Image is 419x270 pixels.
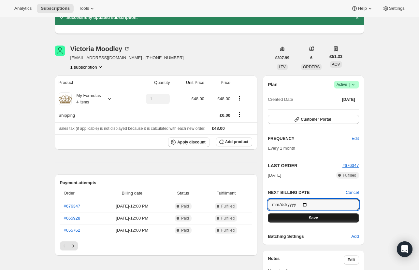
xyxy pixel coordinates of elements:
[268,162,342,169] h2: LAST ORDER
[79,6,89,11] span: Tools
[220,113,230,118] span: £0.00
[306,53,316,62] button: 6
[55,46,65,56] span: Victoria Moodley
[102,215,163,222] span: [DATE] · 12:00 PM
[177,140,206,145] span: Apply discount
[309,215,318,221] span: Save
[212,126,225,131] span: £48.00
[66,14,138,21] h2: Successfully updated subscription.
[70,46,130,52] div: Victoria Moodley
[168,137,209,147] button: Apply discount
[55,108,129,122] th: Shipping
[279,65,286,69] span: LTV
[275,55,289,61] span: £307.99
[204,190,248,196] span: Fulfillment
[166,190,200,196] span: Status
[77,100,89,104] small: 4 items
[64,228,80,233] a: #655762
[129,75,172,90] th: Quantity
[217,96,230,101] span: £48.00
[268,146,295,151] span: Every 1 month
[348,257,355,263] span: Edit
[191,96,204,101] span: £48.00
[102,190,163,196] span: Billing date
[181,204,189,209] span: Paid
[41,6,70,11] span: Subscriptions
[64,216,80,221] a: #665928
[70,64,104,70] button: Product actions
[379,4,409,13] button: Settings
[60,241,253,250] nav: Pagination
[221,204,235,209] span: Fulfilled
[342,163,359,168] a: #676347
[344,255,359,264] button: Edit
[332,62,340,67] span: AOV
[10,4,36,13] button: Analytics
[342,97,355,102] span: [DATE]
[221,216,235,221] span: Fulfilled
[72,92,101,105] div: My Formulas
[303,65,320,69] span: ORDERS
[347,4,377,13] button: Help
[221,228,235,233] span: Fulfilled
[181,228,189,233] span: Paid
[225,139,248,144] span: Add product
[271,53,293,62] button: £307.99
[329,53,342,60] span: £51.33
[60,180,253,186] h2: Payment attempts
[14,6,32,11] span: Analytics
[268,213,359,223] button: Save
[343,173,356,178] span: Fulfilled
[397,241,412,257] div: Open Intercom Messenger
[347,231,363,242] button: Add
[268,255,344,264] h3: Notes
[349,82,350,87] span: |
[216,137,252,146] button: Add product
[348,133,363,144] button: Edit
[351,233,359,240] span: Add
[55,75,129,90] th: Product
[338,95,359,104] button: [DATE]
[206,75,232,90] th: Price
[234,111,245,118] button: Shipping actions
[60,186,100,200] th: Order
[301,117,331,122] span: Customer Portal
[75,4,99,13] button: Tools
[102,203,163,209] span: [DATE] · 12:00 PM
[102,227,163,234] span: [DATE] · 12:00 PM
[268,115,359,124] button: Customer Portal
[70,55,184,61] span: [EMAIL_ADDRESS][DOMAIN_NAME] · [PHONE_NUMBER]
[268,81,278,88] h2: Plan
[181,216,189,221] span: Paid
[389,6,405,11] span: Settings
[353,13,362,22] button: Dismiss notification
[268,233,351,240] h6: Batching Settings
[268,96,293,103] span: Created Date
[268,189,346,196] h2: NEXT BILLING DATE
[346,189,359,196] button: Cancel
[310,55,312,61] span: 6
[268,135,352,142] h2: FREQUENCY
[69,241,78,250] button: Next
[358,6,367,11] span: Help
[234,95,245,102] button: Product actions
[342,162,359,169] button: #676347
[37,4,74,13] button: Subscriptions
[172,75,206,90] th: Unit Price
[64,204,80,209] a: #676347
[59,126,206,131] span: Sales tax (if applicable) is not displayed because it is calculated with each new order.
[352,135,359,142] span: Edit
[268,172,281,179] span: [DATE]
[337,81,356,88] span: Active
